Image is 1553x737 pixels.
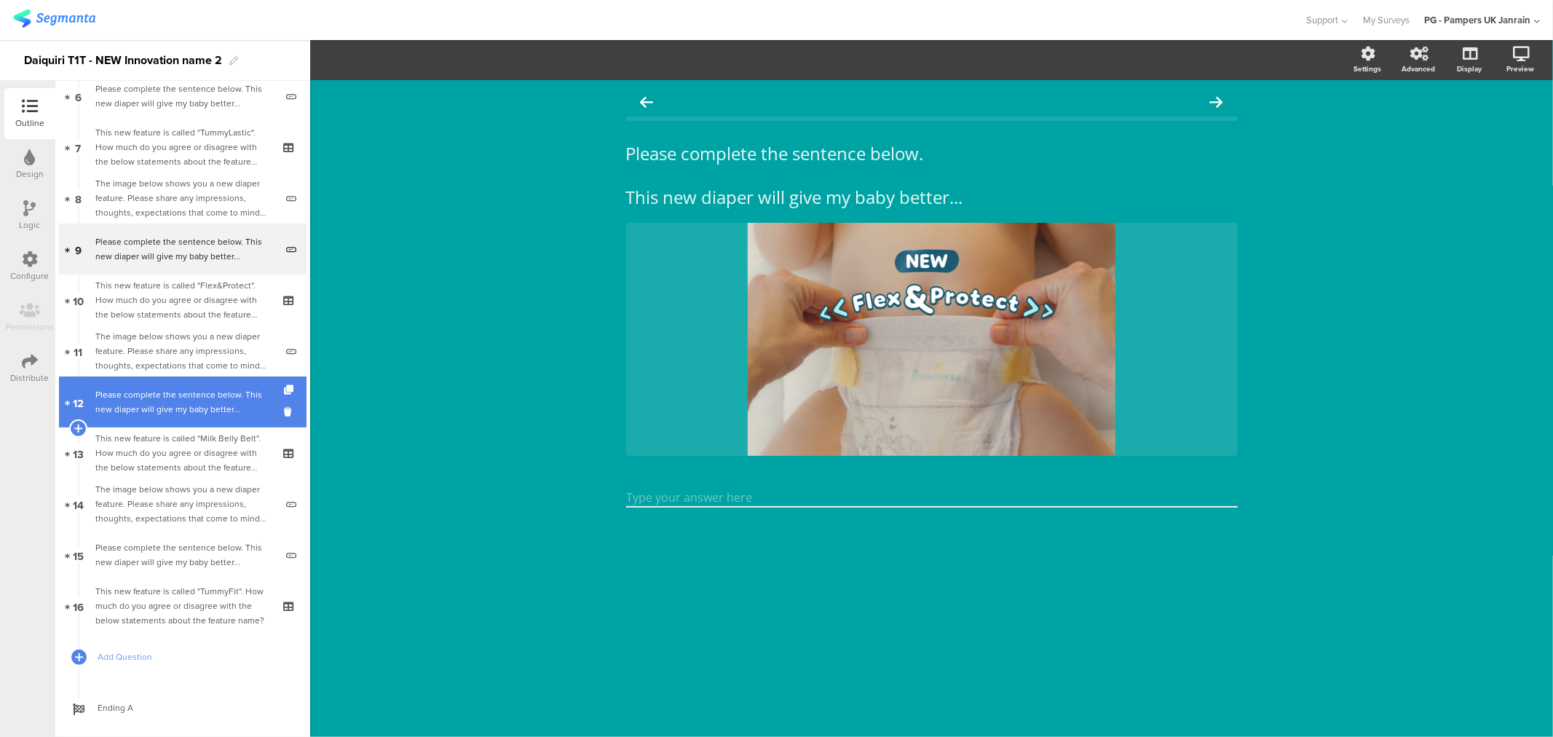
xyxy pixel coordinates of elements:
[59,377,307,427] a: 12 Please complete the sentence below. This new diaper will give my baby better...
[98,650,284,664] span: Add Question
[95,329,275,373] div: The image below shows you a new diaper feature. Please share any impressions, thoughts, expectati...
[11,269,50,283] div: Configure
[95,234,275,264] div: Please complete the sentence below. This new diaper will give my baby better...
[95,387,275,417] div: Please complete the sentence below. This new diaper will give my baby better...
[75,241,82,257] span: 9
[59,173,307,224] a: 8 The image below shows you a new diaper feature. Please share any impressions, thoughts, expecta...
[98,701,284,715] span: Ending A
[59,122,307,173] a: 7 This new feature is called "TummyLastic". How much do you agree or disagree with the below stat...
[95,125,269,169] div: This new feature is called "TummyLastic". How much do you agree or disagree with the below statem...
[626,143,1238,165] p: Please complete the sentence below.
[11,371,50,385] div: Distribute
[75,88,82,104] span: 6
[59,580,307,631] a: 16 This new feature is called "TummyFit". How much do you agree or disagree with the below statem...
[73,394,84,410] span: 12
[626,489,1238,508] input: Type your answer here
[95,431,269,475] div: This new feature is called "Milk Belly Belt". How much do you agree or disagree with the below st...
[73,496,84,512] span: 14
[95,278,269,322] div: This new feature is called "Flex&Protect". How much do you agree or disagree with the below state...
[75,190,82,206] span: 8
[73,598,84,614] span: 16
[59,326,307,377] a: 11 The image below shows you a new diaper feature. Please share any impressions, thoughts, expect...
[73,292,84,308] span: 10
[748,223,1115,456] img: Please complete the sentence below. This new diaper will give my baby better... cover image
[73,547,84,563] span: 15
[1354,63,1381,74] div: Settings
[15,117,44,130] div: Outline
[74,343,83,359] span: 11
[59,224,307,275] a: 9 Please complete the sentence below. This new diaper will give my baby better...
[1506,63,1534,74] div: Preview
[1402,63,1435,74] div: Advanced
[73,445,84,461] span: 13
[284,405,296,419] i: Delete
[20,218,41,232] div: Logic
[59,529,307,580] a: 15 Please complete the sentence below. This new diaper will give my baby better...
[95,176,275,220] div: The image below shows you a new diaper feature. Please share any impressions, thoughts, expectati...
[1424,13,1530,27] div: PG - Pampers UK Janrain
[76,139,82,155] span: 7
[95,540,275,569] div: Please complete the sentence below. This new diaper will give my baby better...
[1457,63,1482,74] div: Display
[95,482,275,526] div: The image below shows you a new diaper feature. Please share any impressions, thoughts, expectati...
[59,478,307,529] a: 14 The image below shows you a new diaper feature. Please share any impressions, thoughts, expect...
[626,186,1238,208] p: This new diaper will give my baby better...
[16,167,44,181] div: Design
[24,49,222,72] div: Daiquiri T1T - NEW Innovation name 2
[13,9,95,28] img: segmanta logo
[59,275,307,326] a: 10 This new feature is called "Flex&Protect". How much do you agree or disagree with the below st...
[59,71,307,122] a: 6 Please complete the sentence below. This new diaper will give my baby better...
[95,82,275,111] div: Please complete the sentence below. This new diaper will give my baby better...
[59,427,307,478] a: 13 This new feature is called "Milk Belly Belt". How much do you agree or disagree with the below...
[284,385,296,395] i: Duplicate
[59,682,307,733] a: Ending A
[95,584,269,628] div: This new feature is called "TummyFit". How much do you agree or disagree with the below statement...
[1307,13,1339,27] span: Support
